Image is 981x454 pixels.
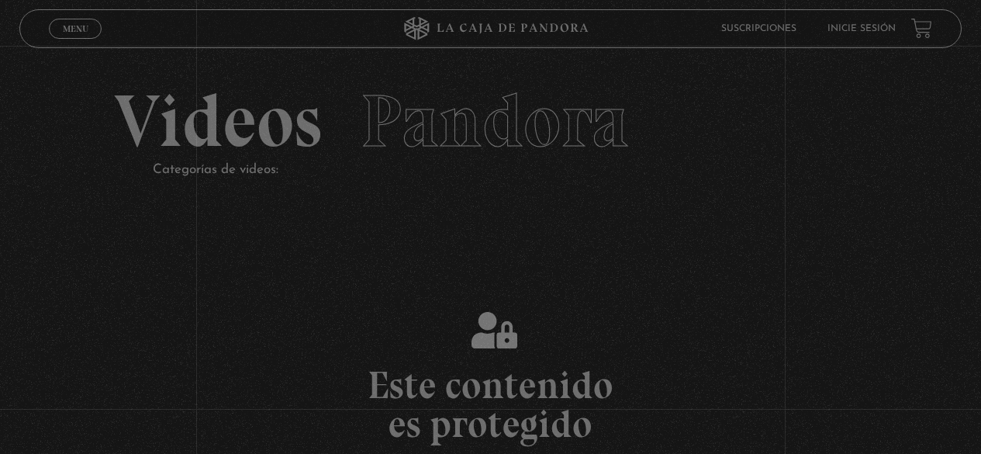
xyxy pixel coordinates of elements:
[114,85,868,158] h2: Videos
[57,36,94,47] span: Cerrar
[911,18,932,39] a: View your shopping cart
[153,158,868,182] p: Categorías de videos:
[827,24,896,33] a: Inicie sesión
[361,77,629,165] span: Pandora
[721,24,796,33] a: Suscripciones
[63,24,88,33] span: Menu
